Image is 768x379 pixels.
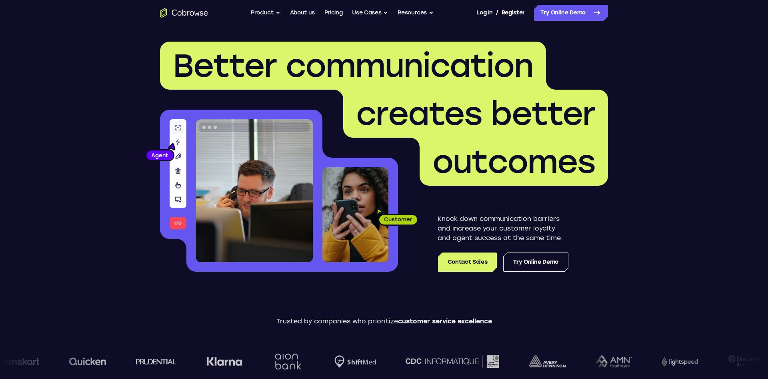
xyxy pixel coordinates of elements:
img: avery-dennison [528,355,565,367]
button: Use Cases [352,5,388,21]
img: AMN Healthcare [594,355,631,368]
a: Try Online Demo [503,253,568,272]
span: creates better [356,94,595,133]
img: Shiftmed [334,355,375,368]
span: outcomes [432,142,595,181]
img: Lightspeed [661,357,697,365]
span: / [496,8,498,18]
img: A customer holding their phone [322,167,388,262]
button: Resources [398,5,434,21]
a: Go to the home page [160,8,208,18]
span: customer service excellence [398,317,492,325]
img: Klarna [206,357,242,366]
a: Contact Sales [438,253,497,272]
span: Better communication [173,46,533,85]
a: Log In [476,5,492,21]
a: Pricing [324,5,343,21]
a: Register [502,5,525,21]
img: prudential [135,358,176,365]
img: A customer support agent talking on the phone [196,119,313,262]
button: Product [251,5,280,21]
img: CDC Informatique [405,355,498,367]
img: Aion Bank [271,345,304,378]
a: Try Online Demo [534,5,608,21]
p: Knock down communication barriers and increase your customer loyalty and agent success at the sam... [438,214,568,243]
a: About us [290,5,315,21]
